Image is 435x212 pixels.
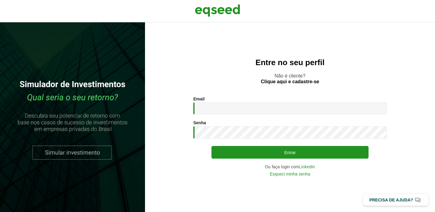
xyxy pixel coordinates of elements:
[193,165,387,169] div: Ou faça login com
[270,172,310,176] a: Esqueci minha senha
[211,146,369,159] button: Entrar
[193,121,206,125] label: Senha
[157,58,423,67] h2: Entre no seu perfil
[299,165,315,169] a: LinkedIn
[261,79,319,84] a: Clique aqui e cadastre-se
[193,97,205,101] label: Email
[195,3,240,18] img: EqSeed Logo
[157,73,423,84] p: Não é cliente?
